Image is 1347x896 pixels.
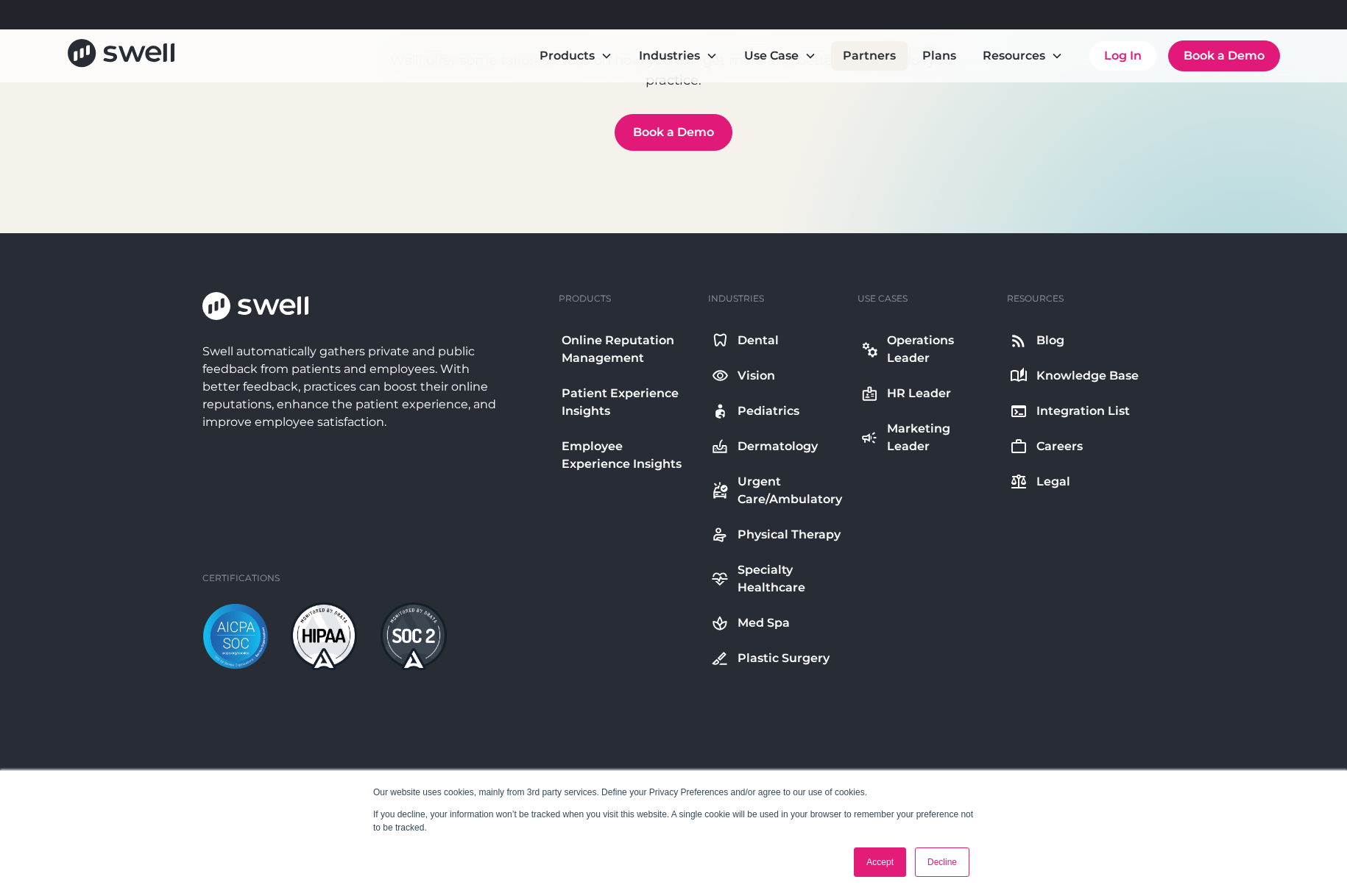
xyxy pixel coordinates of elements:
div: Resources [1007,292,1064,305]
a: Dental [708,329,846,352]
div: Blog [1036,332,1064,349]
div: Industries [627,41,729,71]
div: Urgent Care/Ambulatory [738,473,843,508]
div: Plastic Surgery [738,650,830,667]
div: Operations Leader [887,332,992,367]
a: Book a Demo [1168,40,1280,71]
div: Marketing Leader [887,420,992,455]
div: Vision [738,367,775,385]
a: Partners [831,41,908,71]
div: Swell automatically gathers private and public feedback from patients and employees. With better ... [202,343,503,431]
a: Physical Therapy [708,523,846,547]
a: Plans [911,41,968,71]
a: Employee Experience Insights [559,435,696,476]
div: Industries [639,47,700,65]
div: Use Case [744,47,799,65]
a: Patient Experience Insights [559,382,696,423]
div: Patient Experience Insights [562,385,693,420]
img: hipaa-light.png [291,602,357,670]
a: Med Spa [708,611,846,635]
a: Plastic Surgery [708,647,846,670]
div: Knowledge Base [1036,367,1139,385]
div: Careers [1036,438,1083,455]
div: Resources [971,41,1075,71]
div: Legal [1036,473,1070,491]
a: home [68,39,174,72]
div: Employee Experience Insights [562,438,693,473]
a: Pediatrics [708,399,846,423]
a: Operations Leader [858,329,995,370]
div: Resources [983,47,1045,65]
div: Products [540,47,595,65]
a: Blog [1007,329,1142,352]
div: Use Cases [858,292,908,305]
div: HR Leader [887,385,951,402]
a: Marketing Leader [858,417,995,458]
div: Industries [708,292,764,305]
p: Our website uses cookies, mainly from 3rd party services. Define your Privacy Preferences and/or ... [373,786,974,799]
p: If you decline, your information won’t be tracked when you visit this website. A single cookie wi... [373,808,974,834]
div: Physical Therapy [738,526,841,544]
div: Pediatrics [738,402,799,420]
a: Careers [1007,435,1142,458]
div: Dermatology [738,438,818,455]
a: Urgent Care/Ambulatory [708,470,846,511]
a: HR Leader [858,382,995,405]
div: Med Spa [738,614,790,632]
div: Products [559,292,611,305]
div: Integration List [1036,402,1130,420]
a: Book a Demo [615,114,732,151]
a: Online Reputation Management [559,329,696,370]
div: Specialty Healthcare [738,561,843,597]
a: Dermatology [708,435,846,458]
div: Certifications [202,572,280,585]
img: soc2-dark.png [381,602,447,670]
div: Products [528,41,624,71]
a: Specialty Healthcare [708,558,846,600]
a: Vision [708,364,846,388]
a: Accept [854,847,906,877]
div: Online Reputation Management [562,332,693,367]
a: Decline [915,847,969,877]
a: Log In [1089,41,1156,71]
a: Legal [1007,470,1142,494]
a: Knowledge Base [1007,364,1142,388]
div: Use Case [732,41,828,71]
a: Integration List [1007,399,1142,423]
iframe: Chat Widget [1088,737,1347,896]
div: Dental [738,332,779,349]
